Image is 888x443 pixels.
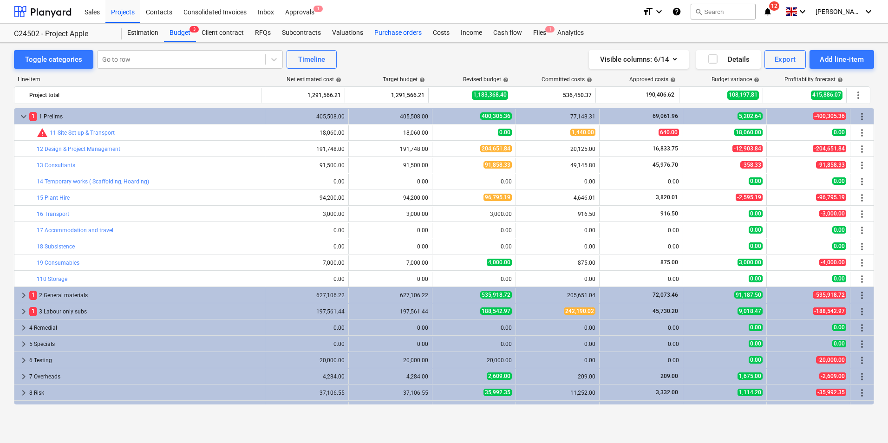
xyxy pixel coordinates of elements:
[265,88,341,103] div: 1,291,566.21
[480,291,512,299] span: 535,918.72
[763,6,772,17] i: notifications
[29,369,261,384] div: 7 Overheads
[436,357,512,364] div: 20,000.00
[269,357,345,364] div: 20,000.00
[816,356,846,364] span: -20,000.00
[29,307,37,316] span: 1
[642,6,653,17] i: format_size
[655,194,679,201] span: 3,820.01
[856,143,868,155] span: More actions
[326,24,369,42] div: Valuations
[269,276,345,282] div: 0.00
[653,6,665,17] i: keyboard_arrow_down
[853,90,864,101] span: More actions
[50,130,115,136] a: 11 Site Set up & Transport
[749,275,763,282] span: 0.00
[856,241,868,252] span: More actions
[691,4,756,20] button: Search
[483,161,512,169] span: 91,858.33
[14,76,262,83] div: Line-item
[520,341,595,347] div: 0.00
[276,24,326,42] div: Subcontracts
[269,373,345,380] div: 4,284.00
[545,26,555,33] span: 1
[18,111,29,122] span: keyboard_arrow_down
[29,88,257,103] div: Project total
[856,290,868,301] span: More actions
[520,162,595,169] div: 49,145.80
[37,211,69,217] a: 16 Transport
[353,276,428,282] div: 0.00
[819,210,846,217] span: -3,000.00
[856,322,868,333] span: More actions
[811,91,842,99] span: 415,886.07
[269,308,345,315] div: 197,561.44
[122,24,164,42] a: Estimation
[863,6,874,17] i: keyboard_arrow_down
[353,130,428,136] div: 18,060.00
[37,276,67,282] a: 110 Storage
[353,341,428,347] div: 0.00
[29,337,261,352] div: 5 Specials
[164,24,196,42] a: Budget3
[269,341,345,347] div: 0.00
[564,307,595,315] span: 242,190.02
[832,177,846,185] span: 0.00
[603,357,679,364] div: 0.00
[436,211,512,217] div: 3,000.00
[483,194,512,201] span: 96,795.19
[520,211,595,217] div: 916.50
[269,227,345,234] div: 0.00
[369,24,427,42] a: Purchase orders
[734,291,763,299] span: 91,187.50
[749,226,763,234] span: 0.00
[520,195,595,201] div: 4,646.01
[542,76,592,83] div: Committed costs
[652,292,679,298] span: 72,073.46
[18,355,29,366] span: keyboard_arrow_right
[488,24,528,42] a: Cash flow
[603,227,679,234] div: 0.00
[269,211,345,217] div: 3,000.00
[37,162,75,169] a: 13 Consultants
[436,276,512,282] div: 0.00
[436,243,512,250] div: 0.00
[659,210,679,217] span: 916.50
[18,322,29,333] span: keyboard_arrow_right
[603,243,679,250] div: 0.00
[427,24,455,42] div: Costs
[813,145,846,152] span: -204,651.84
[816,389,846,396] span: -35,992.35
[712,76,759,83] div: Budget variance
[856,225,868,236] span: More actions
[353,308,428,315] div: 197,561.44
[37,195,70,201] a: 15 Plant Hire
[819,259,846,266] span: -4,000.00
[436,178,512,185] div: 0.00
[480,112,512,120] span: 400,305.36
[520,243,595,250] div: 0.00
[752,77,759,83] span: help
[813,112,846,120] span: -400,305.36
[520,390,595,396] div: 11,252.00
[353,260,428,266] div: 7,000.00
[269,260,345,266] div: 7,000.00
[472,91,508,99] span: 1,183,368.40
[856,274,868,285] span: More actions
[696,50,761,69] button: Details
[313,6,323,12] span: 1
[749,242,763,250] span: 0.00
[552,24,589,42] a: Analytics
[269,130,345,136] div: 18,060.00
[29,304,261,319] div: 3 Labour only subs
[813,291,846,299] span: -535,918.72
[736,194,763,201] span: -2,595.19
[738,389,763,396] span: 1,114.20
[353,162,428,169] div: 91,500.00
[659,373,679,379] span: 209.00
[819,372,846,380] span: -2,609.00
[353,195,428,201] div: 94,200.00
